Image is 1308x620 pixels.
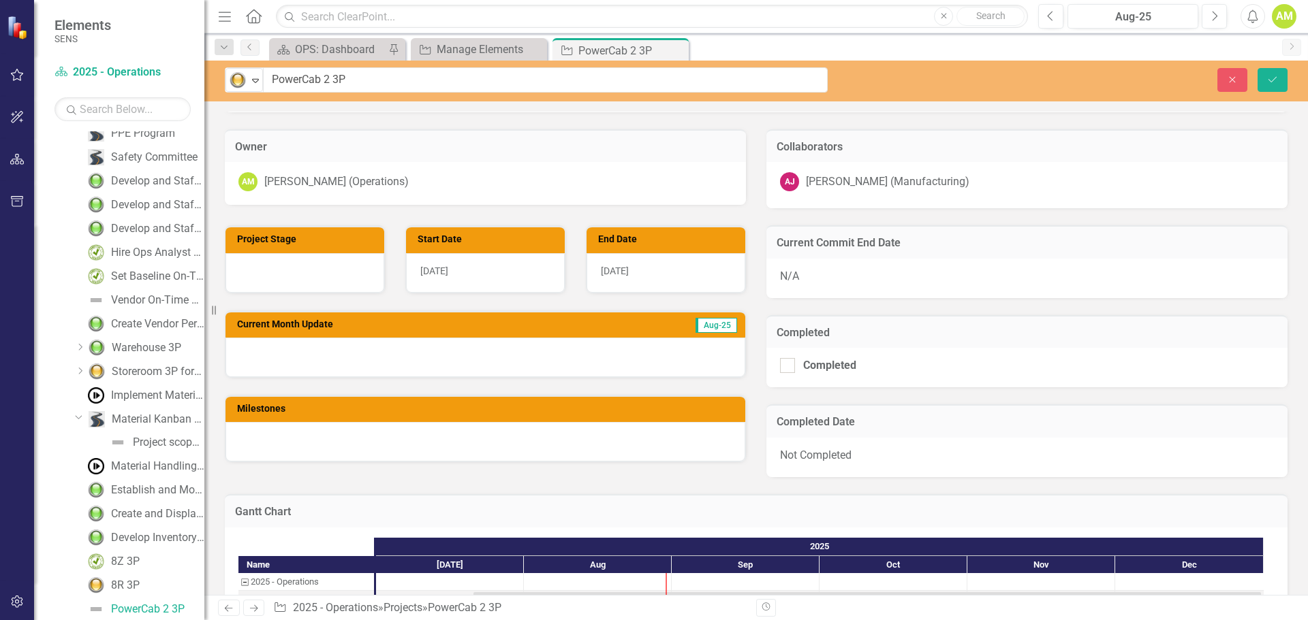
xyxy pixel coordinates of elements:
h3: Gantt Chart [235,506,1277,518]
span: Aug-25 [696,318,737,333]
img: Green: On Track [89,340,105,356]
div: PowerCab 2 3P [578,42,685,59]
div: Develop and Staff Manufacturing Engineering Org [111,175,204,187]
div: Aug [524,556,672,574]
div: Develop and Staff Procurement & Logistics Organization [111,199,204,211]
a: 2025 - Operations [54,65,191,80]
a: Storeroom 3P for production area [85,361,204,382]
a: Develop and Staff Planning & Fulfillment Department [84,218,204,240]
span: [DATE] [420,265,448,276]
div: N/A [766,259,1288,298]
img: Not Defined [110,434,126,451]
div: Sep [672,556,820,574]
span: Search [976,10,1006,21]
div: Aug-25 [1072,9,1194,25]
a: Create Vendor Performance Scorecard [84,313,204,335]
div: Manage Elements [437,41,544,58]
a: 8R 3P [84,574,140,596]
img: Not Started [88,387,104,404]
a: OPS: Dashboard [272,41,385,58]
div: Material Handling/ Waterspider Process & Standard Work [111,460,204,472]
div: Develop Inventory Dashboard [111,532,204,544]
img: Not Defined [88,601,104,617]
img: Completed [88,553,104,570]
div: Name [238,556,374,573]
img: Yellow: At Risk/Needs Attention [89,363,105,380]
input: This field is required [263,67,828,93]
div: AM [1272,4,1296,29]
img: Yellow: At Risk/Needs Attention [230,72,246,88]
div: Project scope definition [133,436,204,448]
a: Implement Material Kitting per Order for PowerCab 2 [84,385,204,406]
div: AM [238,172,258,191]
a: Establish and Monitor Production Targets [84,479,204,501]
a: Vendor On-Time Performance Improvement Plan [84,289,204,311]
img: Completed [88,244,104,261]
h3: Milestones [237,404,738,414]
div: Material Kanban Process [112,413,204,425]
div: PowerCab 2 3P [111,603,185,615]
img: Not Started [88,458,104,474]
h3: End Date [598,234,738,244]
img: Completed [88,268,104,284]
a: 2025 - Operations [293,601,378,614]
h3: Completed [777,327,1277,339]
div: 2025 - Operations [251,573,319,591]
h3: Start Date [418,234,558,244]
img: Green: On Track [88,529,104,546]
img: Green: On Track [88,173,104,189]
div: PowerCab 2 3P [261,591,320,608]
div: Task: Start date: 2025-07-21 End date: 2025-12-31 [473,592,1261,606]
img: Green: On Track [88,482,104,498]
div: 8Z 3P [111,555,140,568]
div: Safety Committee [111,151,198,163]
a: Develop Inventory Dashboard [84,527,204,549]
button: Aug-25 [1068,4,1198,29]
div: Set Baseline On-Time Performance by Vendor [111,270,204,282]
img: Green: On Track [88,197,104,213]
h3: Current Month Update [237,319,584,329]
a: PPE Program [84,123,175,144]
div: PowerCab 2 3P [428,601,501,614]
img: Green: On Track [88,506,104,522]
a: Safety Committee [84,146,198,168]
div: » » [273,600,746,616]
div: Task: Start date: 2025-07-21 End date: 2025-12-31 [238,591,374,608]
a: Material Kanban Process [85,408,204,430]
div: Nov [967,556,1115,574]
h3: Completed Date [777,416,1277,428]
img: ClearPoint Strategy [7,15,31,39]
a: Hire Ops Analyst and Scheduler [84,242,204,263]
div: 2025 - Operations [238,573,374,591]
div: Not Completed [766,438,1288,477]
a: Develop and Staff Procurement & Logistics Organization [84,194,204,216]
div: Oct [820,556,967,574]
div: Storeroom 3P for production area [112,365,204,378]
h3: Owner [235,141,736,153]
div: Task: 2025 - Operations Start date: 2025-07-21 End date: 2025-07-22 [238,573,374,591]
div: Hire Ops Analyst and Scheduler [111,246,204,259]
a: 8Z 3P [84,551,140,572]
small: SENS [54,33,111,44]
div: Develop and Staff Planning & Fulfillment Department [111,223,204,235]
div: OPS: Dashboard [295,41,385,58]
h3: Collaborators [777,141,1277,153]
button: Search [956,7,1025,26]
div: Vendor On-Time Performance Improvement Plan [111,294,204,306]
input: Search ClearPoint... [276,5,1028,29]
a: Develop and Staff Manufacturing Engineering Org [84,170,204,192]
div: PowerCab 2 3P [238,591,374,608]
div: Implement Material Kitting per Order for PowerCab 2 [111,389,204,402]
a: Material Handling/ Waterspider Process & Standard Work [84,455,204,477]
div: Dec [1115,556,1264,574]
img: Roadmap [88,149,104,165]
div: PPE Program [111,127,175,140]
a: Projects [384,601,422,614]
span: [DATE] [601,265,629,276]
img: Not Defined [88,292,104,308]
img: Roadmap [88,125,104,142]
input: Search Below... [54,97,191,121]
img: Roadmap [89,411,105,427]
a: PowerCab 2 3P [84,598,185,620]
a: Warehouse 3P [85,337,181,359]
